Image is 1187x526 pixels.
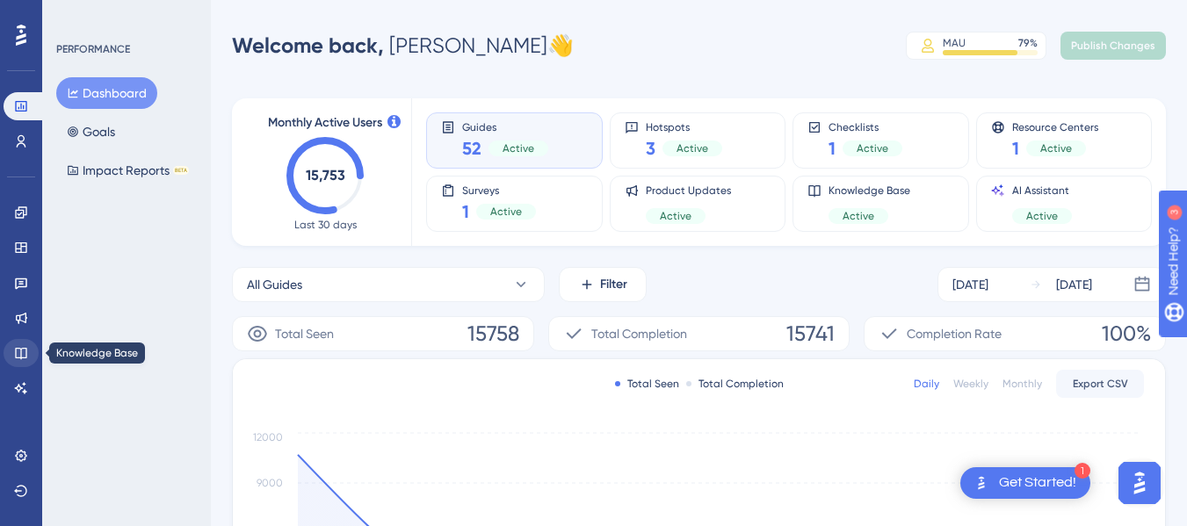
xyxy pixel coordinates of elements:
[56,42,130,56] div: PERFORMANCE
[247,274,302,295] span: All Guides
[829,184,910,198] span: Knowledge Base
[503,141,534,155] span: Active
[843,209,874,223] span: Active
[462,199,469,224] span: 1
[1102,320,1151,348] span: 100%
[56,155,199,186] button: Impact ReportsBETA
[232,267,545,302] button: All Guides
[591,323,687,344] span: Total Completion
[462,136,481,161] span: 52
[294,218,357,232] span: Last 30 days
[1073,377,1128,391] span: Export CSV
[953,377,988,391] div: Weekly
[914,377,939,391] div: Daily
[462,184,536,196] span: Surveys
[600,274,627,295] span: Filter
[646,184,731,198] span: Product Updates
[41,4,110,25] span: Need Help?
[1012,184,1072,198] span: AI Assistant
[660,209,691,223] span: Active
[999,473,1076,493] div: Get Started!
[173,166,189,175] div: BETA
[56,116,126,148] button: Goals
[1113,457,1166,509] iframe: UserGuiding AI Assistant Launcher
[559,267,647,302] button: Filter
[646,136,655,161] span: 3
[268,112,382,133] span: Monthly Active Users
[1071,39,1155,53] span: Publish Changes
[952,274,988,295] div: [DATE]
[786,320,835,348] span: 15741
[960,467,1090,499] div: Open Get Started! checklist, remaining modules: 1
[686,377,784,391] div: Total Completion
[232,32,384,58] span: Welcome back,
[677,141,708,155] span: Active
[1040,141,1072,155] span: Active
[490,205,522,219] span: Active
[971,472,992,494] img: launcher-image-alternative-text
[275,323,334,344] span: Total Seen
[56,77,157,109] button: Dashboard
[829,120,902,133] span: Checklists
[306,167,345,184] text: 15,753
[1056,274,1092,295] div: [DATE]
[646,120,722,133] span: Hotspots
[907,323,1002,344] span: Completion Rate
[1012,120,1098,133] span: Resource Centers
[253,431,283,443] tspan: 12000
[462,120,548,133] span: Guides
[943,36,966,50] div: MAU
[467,320,519,348] span: 15758
[257,477,283,489] tspan: 9000
[122,9,127,23] div: 3
[1012,136,1019,161] span: 1
[1056,370,1144,398] button: Export CSV
[1060,32,1166,60] button: Publish Changes
[615,377,679,391] div: Total Seen
[1026,209,1058,223] span: Active
[232,32,574,60] div: [PERSON_NAME] 👋
[1075,463,1090,479] div: 1
[857,141,888,155] span: Active
[829,136,836,161] span: 1
[1018,36,1038,50] div: 79 %
[1002,377,1042,391] div: Monthly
